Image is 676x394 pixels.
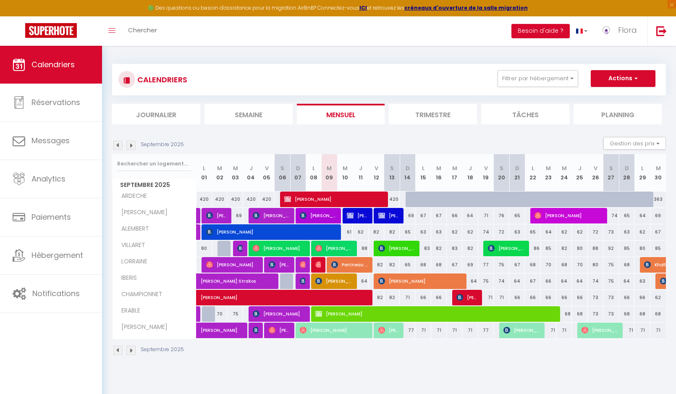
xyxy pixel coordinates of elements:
abbr: D [625,164,629,172]
div: 71 [541,323,556,338]
div: 69 [228,208,243,223]
div: 71 [619,323,634,338]
div: 64 [556,273,572,289]
div: 82 [369,257,384,273]
div: 66 [541,290,556,305]
div: 62 [556,224,572,240]
th: 20 [494,154,509,192]
div: 64 [462,208,478,223]
abbr: M [546,164,551,172]
span: [PERSON_NAME] [300,208,336,223]
abbr: M [327,164,332,172]
div: 74 [478,224,494,240]
abbr: M [233,164,238,172]
th: 16 [431,154,447,192]
div: 62 [634,224,650,240]
div: 74 [494,273,509,289]
div: 71 [634,323,650,338]
div: 68 [650,306,666,322]
th: 19 [478,154,494,192]
abbr: V [375,164,378,172]
div: 80 [572,241,587,256]
div: 64 [353,273,368,289]
li: Planning [574,104,662,124]
div: 71 [447,323,462,338]
span: [PERSON_NAME] [269,257,289,273]
th: 27 [603,154,619,192]
abbr: D [515,164,519,172]
th: 28 [619,154,634,192]
div: 72 [494,224,509,240]
div: 73 [603,290,619,305]
span: Calendriers [31,59,75,70]
img: Super Booking [25,23,77,38]
span: [PERSON_NAME] [315,257,320,273]
abbr: S [390,164,394,172]
th: 21 [509,154,525,192]
th: 26 [588,154,603,192]
div: 75 [228,306,243,322]
div: 73 [603,224,619,240]
div: 61 [337,224,353,240]
th: 30 [650,154,666,192]
div: 62 [572,224,587,240]
div: 66 [556,290,572,305]
div: 363 [650,192,666,207]
abbr: L [203,164,205,172]
span: [PERSON_NAME] [300,257,305,273]
div: 75 [603,257,619,273]
th: 25 [572,154,587,192]
div: 82 [462,241,478,256]
div: 420 [212,192,228,207]
div: 70 [541,257,556,273]
span: [PERSON_NAME] [253,240,304,256]
abbr: J [249,164,253,172]
span: [PERSON_NAME] [284,191,383,207]
div: 63 [415,224,431,240]
span: [PERSON_NAME] [201,285,413,301]
abbr: V [265,164,269,172]
div: 68 [556,257,572,273]
div: 66 [634,290,650,305]
th: 23 [541,154,556,192]
div: 67 [447,257,462,273]
span: [PERSON_NAME] [503,322,540,338]
div: 66 [572,290,587,305]
div: 68 [556,306,572,322]
abbr: L [532,164,534,172]
span: [PERSON_NAME] [114,208,170,217]
a: [PERSON_NAME] [197,323,212,339]
div: 64 [634,208,650,223]
th: 10 [337,154,353,192]
a: ... Flora [594,16,647,46]
div: 77 [400,323,415,338]
div: 70 [572,257,587,273]
th: 11 [353,154,368,192]
th: 29 [634,154,650,192]
div: 70 [212,306,228,322]
span: [PERSON_NAME] [456,289,477,305]
span: [PERSON_NAME] [206,208,227,223]
div: 420 [243,192,259,207]
div: 67 [650,224,666,240]
div: 85 [619,241,634,256]
th: 12 [369,154,384,192]
a: [PERSON_NAME] [197,208,201,224]
div: 71 [494,290,509,305]
div: 68 [634,306,650,322]
abbr: S [500,164,503,172]
span: [PERSON_NAME] [269,322,289,338]
div: 88 [588,241,603,256]
div: 75 [603,273,619,289]
div: 71 [478,290,494,305]
span: [PERSON_NAME] [378,240,414,256]
th: 07 [290,154,306,192]
div: 71 [556,323,572,338]
th: 02 [212,154,228,192]
div: 92 [603,241,619,256]
div: 67 [525,273,540,289]
div: 71 [415,323,431,338]
strong: ICI [359,4,367,11]
span: [PERSON_NAME] Strakos [201,269,297,285]
th: 08 [306,154,321,192]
